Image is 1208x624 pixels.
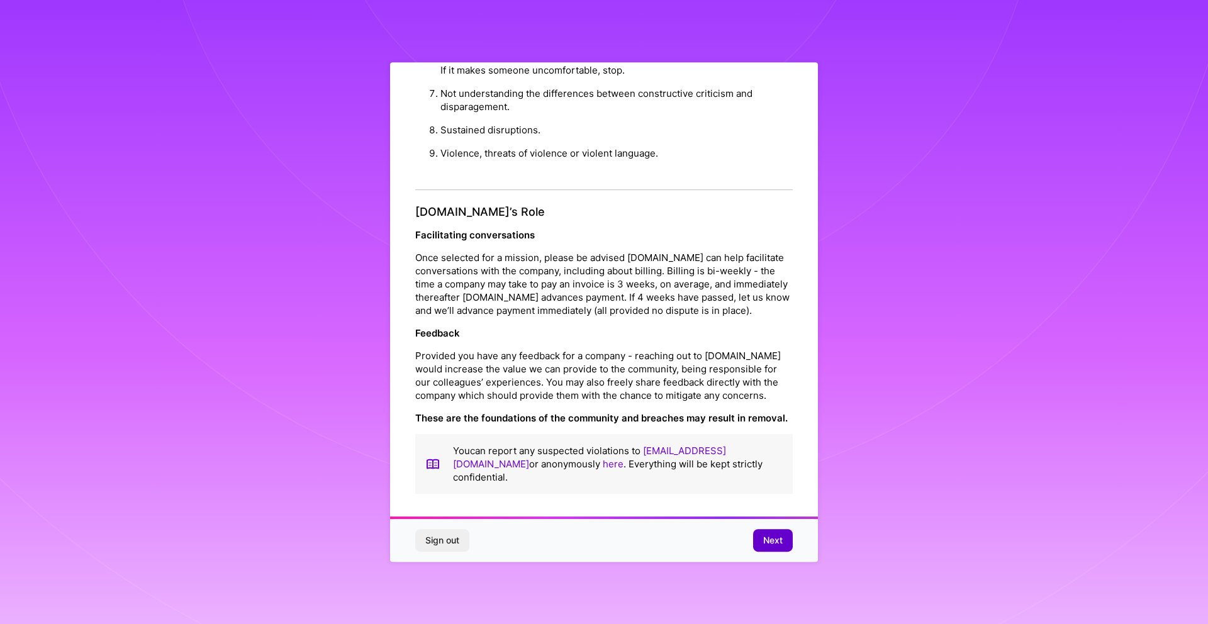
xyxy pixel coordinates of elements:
[415,328,460,340] strong: Feedback
[753,529,793,552] button: Next
[763,534,783,547] span: Next
[415,413,788,425] strong: These are the foundations of the community and breaches may result in removal.
[440,82,793,118] li: Not understanding the differences between constructive criticism and disparagement.
[440,45,793,82] li: Inappropriate attention or contact. Be aware of how your actions affect others. If it makes someo...
[425,534,459,547] span: Sign out
[415,252,793,318] p: Once selected for a mission, please be advised [DOMAIN_NAME] can help facilitate conversations wi...
[415,205,793,219] h4: [DOMAIN_NAME]’s Role
[415,230,535,242] strong: Facilitating conversations
[425,445,440,484] img: book icon
[453,445,783,484] p: You can report any suspected violations to or anonymously . Everything will be kept strictly conf...
[453,445,726,471] a: [EMAIL_ADDRESS][DOMAIN_NAME]
[440,142,793,165] li: Violence, threats of violence or violent language.
[603,459,624,471] a: here
[440,118,793,142] li: Sustained disruptions.
[415,350,793,403] p: Provided you have any feedback for a company - reaching out to [DOMAIN_NAME] would increase the v...
[415,529,469,552] button: Sign out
